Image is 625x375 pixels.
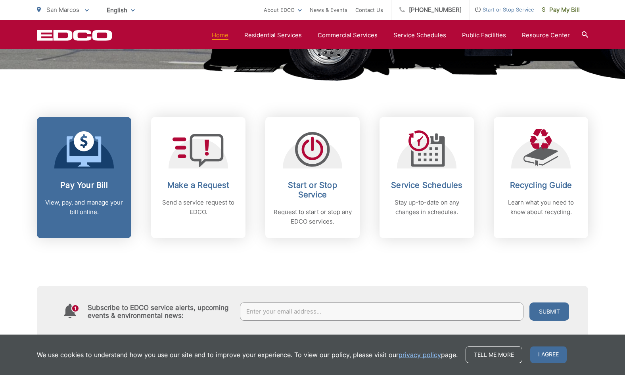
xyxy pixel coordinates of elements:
p: Request to start or stop any EDCO services. [273,207,352,226]
a: Service Schedules Stay up-to-date on any changes in schedules. [380,117,474,238]
a: News & Events [310,5,347,15]
a: Commercial Services [318,31,378,40]
a: Public Facilities [462,31,506,40]
h2: Pay Your Bill [45,180,123,190]
h2: Recycling Guide [502,180,580,190]
p: We use cookies to understand how you use our site and to improve your experience. To view our pol... [37,350,458,360]
a: Resource Center [522,31,570,40]
span: English [101,3,141,17]
a: privacy policy [399,350,441,360]
a: About EDCO [264,5,302,15]
a: Pay Your Bill View, pay, and manage your bill online. [37,117,131,238]
p: View, pay, and manage your bill online. [45,198,123,217]
a: EDCD logo. Return to the homepage. [37,30,112,41]
p: Stay up-to-date on any changes in schedules. [387,198,466,217]
a: Service Schedules [393,31,446,40]
span: I agree [530,346,567,363]
a: Tell me more [466,346,522,363]
p: Learn what you need to know about recycling. [502,198,580,217]
span: San Marcos [46,6,79,13]
h2: Make a Request [159,180,238,190]
span: Pay My Bill [542,5,580,15]
a: Residential Services [244,31,302,40]
a: Contact Us [355,5,383,15]
p: Send a service request to EDCO. [159,198,238,217]
h2: Start or Stop Service [273,180,352,199]
a: Home [212,31,228,40]
h4: Subscribe to EDCO service alerts, upcoming events & environmental news: [88,304,232,320]
h2: Service Schedules [387,180,466,190]
a: Make a Request Send a service request to EDCO. [151,117,245,238]
button: Submit [529,302,569,321]
input: Enter your email address... [240,302,524,321]
a: Recycling Guide Learn what you need to know about recycling. [494,117,588,238]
